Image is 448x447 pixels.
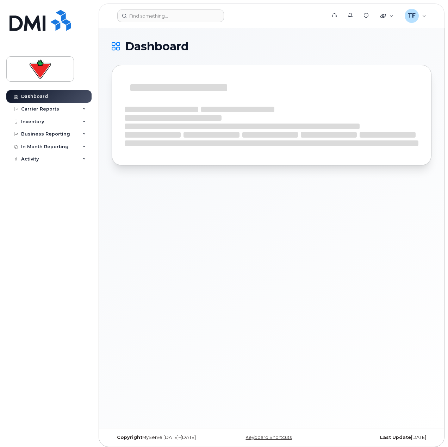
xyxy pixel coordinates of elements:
[245,435,292,440] a: Keyboard Shortcuts
[125,41,189,52] span: Dashboard
[380,435,411,440] strong: Last Update
[112,435,218,440] div: MyServe [DATE]–[DATE]
[325,435,431,440] div: [DATE]
[117,435,142,440] strong: Copyright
